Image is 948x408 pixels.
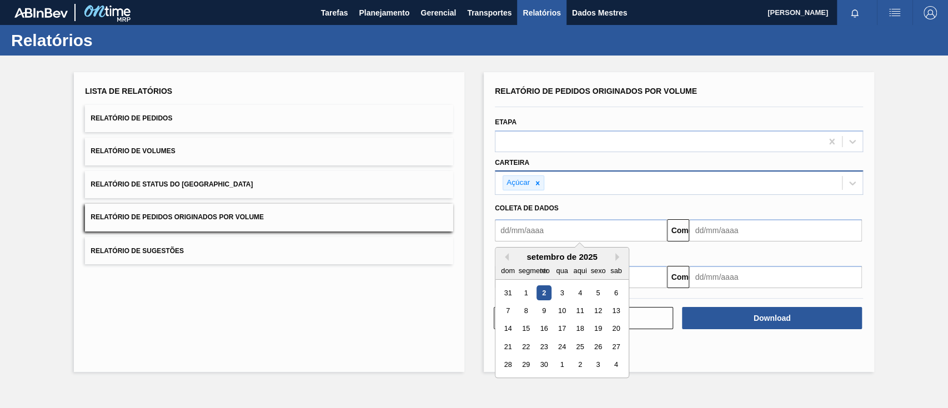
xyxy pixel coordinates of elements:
[610,266,622,275] font: sab
[667,266,689,288] button: Comeu
[596,361,600,369] font: 3
[612,306,620,315] font: 13
[506,178,530,187] font: Açúcar
[560,361,564,369] font: 1
[504,361,512,369] font: 28
[504,289,512,297] font: 31
[590,266,605,275] font: sexo
[501,253,509,261] button: Mês Anterior
[14,8,68,18] img: TNhmsLtSVTkK8tSr43FrP2fwEKptu5GPRR3wAAAABJRU5ErkJggg==
[504,342,512,351] font: 21
[837,5,872,21] button: Notificações
[689,266,861,288] input: dd/mm/aaaa
[671,226,697,235] font: Comeu
[573,303,588,318] div: Escolha quinta-feira, 11 de setembro de 2025
[590,285,605,300] div: Escolha sexta-feira, 5 de setembro de 2025
[542,306,546,315] font: 9
[500,357,515,372] div: Escolha domingo, 28 de setembro de 2025
[519,339,534,354] div: Escolha segunda-feira, 22 de setembro de 2025
[768,8,828,17] font: [PERSON_NAME]
[573,357,588,372] div: Escolha quinta-feira, 2 de outubro de 2025
[11,31,93,49] font: Relatórios
[689,219,861,241] input: dd/mm/aaaa
[522,361,530,369] font: 29
[499,284,625,374] div: mês 2025-09
[536,303,551,318] div: Escolha terça-feira, 9 de setembro de 2025
[612,325,620,333] font: 20
[519,266,550,275] font: segmento
[590,303,605,318] div: Escolha sexta-feira, 12 de setembro de 2025
[85,171,453,198] button: Relatório de Status do [GEOGRAPHIC_DATA]
[495,118,516,126] font: Etapa
[540,342,548,351] font: 23
[522,342,530,351] font: 22
[558,342,566,351] font: 24
[519,357,534,372] div: Escolha segunda-feira, 29 de setembro de 2025
[576,325,584,333] font: 18
[596,289,600,297] font: 5
[573,339,588,354] div: Escolha quinta-feira, 25 de setembro de 2025
[522,325,530,333] font: 15
[519,321,534,336] div: Escolha segunda-feira, 15 de setembro de 2025
[526,252,598,261] font: setembro de 2025
[542,289,546,297] font: 2
[85,87,172,95] font: Lista de Relatórios
[594,342,602,351] font: 26
[91,214,264,221] font: Relatório de Pedidos Originados por Volume
[671,273,697,281] font: Comeu
[500,321,515,336] div: Escolha domingo, 14 de setembro de 2025
[85,105,453,132] button: Relatório de Pedidos
[615,253,623,261] button: Próximo mês
[495,204,559,212] font: Coleta de dados
[573,321,588,336] div: Escolha quinta-feira, 18 de setembro de 2025
[500,339,515,354] div: Escolha domingo, 21 de setembro de 2025
[578,361,582,369] font: 2
[754,314,791,323] font: Download
[536,285,551,300] div: Escolha terça-feira, 2 de setembro de 2025
[554,321,569,336] div: Escolha quarta-feira, 17 de setembro de 2025
[594,306,602,315] font: 12
[91,246,184,254] font: Relatório de Sugestões
[85,138,453,165] button: Relatório de Volumes
[594,325,602,333] font: 19
[500,285,515,300] div: Escolha domingo, 31 de agosto de 2025
[682,307,861,329] button: Download
[91,114,172,122] font: Relatório de Pedidos
[614,289,618,297] font: 6
[519,285,534,300] div: Escolha segunda-feira, 1 de setembro de 2025
[524,306,528,315] font: 8
[501,266,515,275] font: dom
[536,357,551,372] div: Escolha terça-feira, 30 de setembro de 2025
[576,342,584,351] font: 25
[495,159,529,167] font: Carteira
[523,8,560,17] font: Relatórios
[540,361,548,369] font: 30
[560,289,564,297] font: 3
[554,357,569,372] div: Escolha quarta-feira, 1 de outubro de 2025
[540,266,548,275] font: ter
[590,321,605,336] div: Escolha sexta-feira, 19 de setembro de 2025
[609,339,624,354] div: Escolha sábado, 27 de setembro de 2025
[558,325,566,333] font: 17
[590,357,605,372] div: Escolha sexta-feira, 3 de outubro de 2025
[667,219,689,241] button: Comeu
[612,342,620,351] font: 27
[519,303,534,318] div: Escolha segunda-feira, 8 de setembro de 2025
[495,87,697,95] font: Relatório de Pedidos Originados por Volume
[554,339,569,354] div: Escolha quarta-feira, 24 de setembro de 2025
[609,303,624,318] div: Escolha sábado, 13 de setembro de 2025
[321,8,348,17] font: Tarefas
[609,285,624,300] div: Escolha sábado, 6 de setembro de 2025
[609,357,624,372] div: Escolha sábado, 4 de outubro de 2025
[495,219,667,241] input: dd/mm/aaaa
[540,325,548,333] font: 16
[500,303,515,318] div: Escolha domingo, 7 de setembro de 2025
[554,303,569,318] div: Escolha quarta-feira, 10 de setembro de 2025
[573,285,588,300] div: Escolha quinta-feira, 4 de setembro de 2025
[536,321,551,336] div: Escolha terça-feira, 16 de setembro de 2025
[420,8,456,17] font: Gerencial
[554,285,569,300] div: Escolha quarta-feira, 3 de setembro de 2025
[91,180,253,188] font: Relatório de Status do [GEOGRAPHIC_DATA]
[578,289,582,297] font: 4
[576,306,584,315] font: 11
